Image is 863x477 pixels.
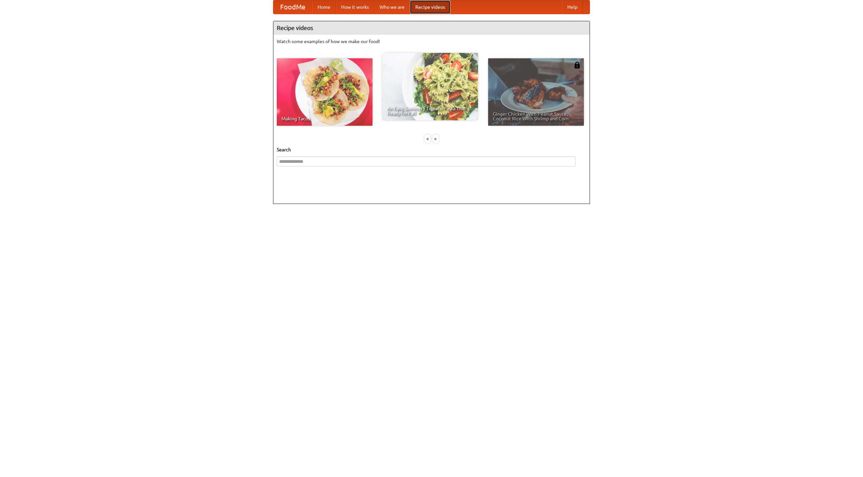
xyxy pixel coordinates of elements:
a: Home [312,0,336,14]
div: « [424,135,430,143]
img: 483408.png [574,62,581,68]
a: Who we are [374,0,410,14]
a: Help [562,0,583,14]
span: An Easy, Summery Tomato Pasta That's Ready for Fall [387,106,473,116]
p: Watch some examples of how we make our food! [277,38,586,45]
div: » [433,135,439,143]
h5: Search [277,146,586,153]
a: FoodMe [273,0,312,14]
span: Making Tacos [281,116,368,121]
a: How it works [336,0,374,14]
a: Recipe videos [410,0,450,14]
a: Making Tacos [277,58,373,126]
a: An Easy, Summery Tomato Pasta That's Ready for Fall [382,53,478,120]
h4: Recipe videos [273,21,590,35]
